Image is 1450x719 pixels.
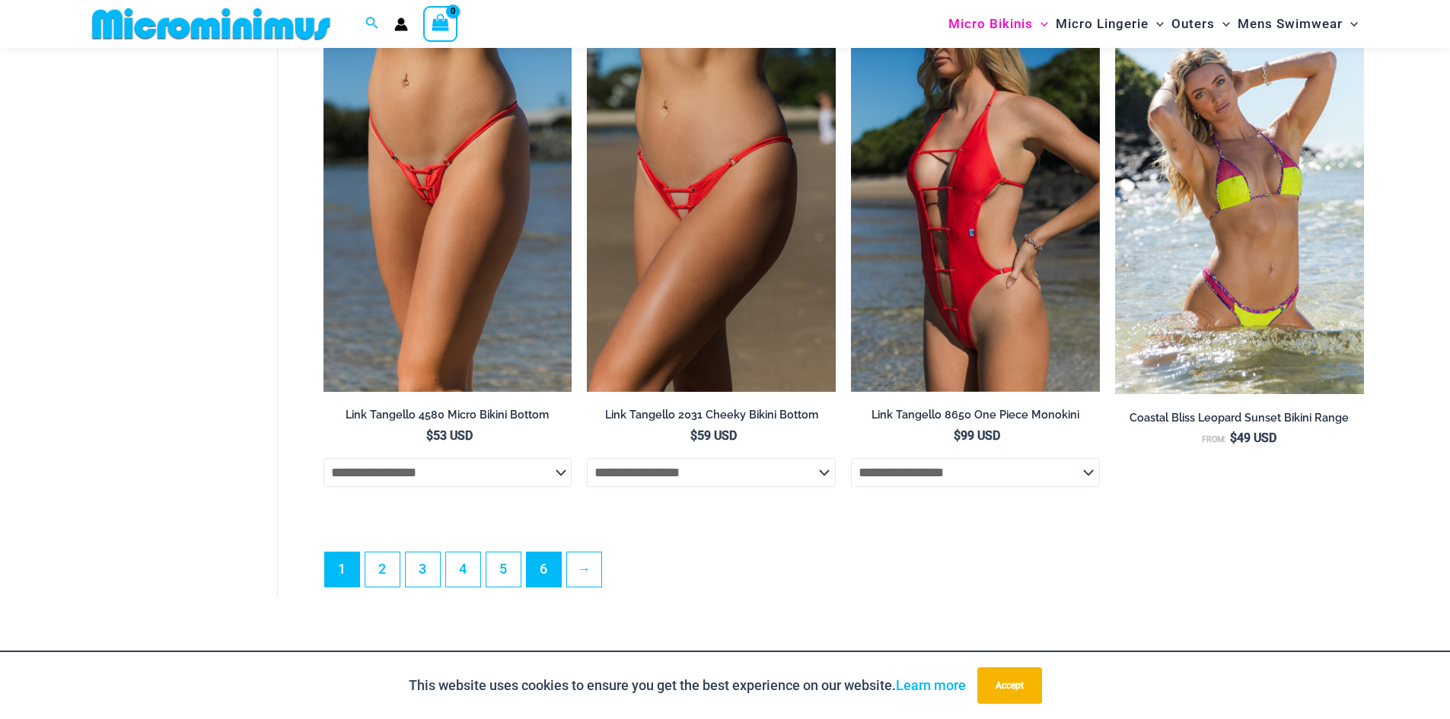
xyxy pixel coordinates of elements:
a: View Shopping Cart, empty [423,6,458,41]
img: Link Tangello 2031 Cheeky 01 [587,19,836,392]
h2: Coastal Bliss Leopard Sunset Bikini Range [1115,411,1364,425]
span: $ [426,428,433,443]
img: MM SHOP LOGO FLAT [86,7,336,41]
button: Accept [977,667,1042,704]
a: Learn more [896,677,966,693]
h2: Link Tangello 4580 Micro Bikini Bottom [323,408,572,422]
a: Link Tangello 2031 Cheeky 01Link Tangello 2031 Cheeky 02Link Tangello 2031 Cheeky 02 [587,19,836,392]
a: Account icon link [394,17,408,31]
a: Link Tangello 2031 Cheeky Bikini Bottom [587,408,836,428]
span: $ [954,428,961,443]
p: This website uses cookies to ensure you get the best experience on our website. [409,674,966,697]
a: Coastal Bliss Leopard Sunset Bikini Range [1115,411,1364,431]
a: Link Tangello 4580 Micro 01Link Tangello 4580 Micro 02Link Tangello 4580 Micro 02 [323,19,572,392]
h2: Link Tangello 8650 One Piece Monokini [851,408,1100,422]
img: Link Tangello 4580 Micro 01 [323,19,572,392]
span: Menu Toggle [1149,5,1164,43]
a: Mens SwimwearMenu ToggleMenu Toggle [1234,5,1362,43]
span: $ [1230,431,1237,445]
span: Micro Bikinis [948,5,1033,43]
bdi: 49 USD [1230,431,1276,445]
a: Micro BikinisMenu ToggleMenu Toggle [945,5,1052,43]
a: Search icon link [365,14,379,33]
img: Link Tangello 8650 One Piece Monokini 11 [851,19,1100,392]
a: Page 2 [365,552,400,587]
h2: Link Tangello 2031 Cheeky Bikini Bottom [587,408,836,422]
a: OutersMenu ToggleMenu Toggle [1168,5,1234,43]
img: Coastal Bliss Leopard Sunset 3171 Tri Top 4371 Thong Bikini 06 [1115,19,1364,394]
span: $ [690,428,697,443]
span: Page 1 [325,552,359,587]
a: Page 5 [486,552,521,587]
a: Micro LingerieMenu ToggleMenu Toggle [1052,5,1168,43]
span: Micro Lingerie [1056,5,1149,43]
bdi: 99 USD [954,428,1000,443]
bdi: 59 USD [690,428,737,443]
span: Outers [1171,5,1215,43]
a: Page 3 [406,552,440,587]
a: Page 4 [446,552,480,587]
a: Coastal Bliss Leopard Sunset 3171 Tri Top 4371 Thong Bikini 06Coastal Bliss Leopard Sunset 3171 T... [1115,19,1364,394]
a: Link Tangello 8650 One Piece Monokini 11Link Tangello 8650 One Piece Monokini 12Link Tangello 865... [851,19,1100,392]
a: → [567,552,601,587]
span: From: [1202,434,1226,444]
a: Page 6 [527,552,561,587]
a: Link Tangello 8650 One Piece Monokini [851,408,1100,428]
span: Menu Toggle [1215,5,1230,43]
nav: Product Pagination [323,552,1364,596]
nav: Site Navigation [942,2,1365,46]
a: Link Tangello 4580 Micro Bikini Bottom [323,408,572,428]
span: Menu Toggle [1343,5,1358,43]
span: Menu Toggle [1033,5,1048,43]
span: Mens Swimwear [1238,5,1343,43]
bdi: 53 USD [426,428,473,443]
